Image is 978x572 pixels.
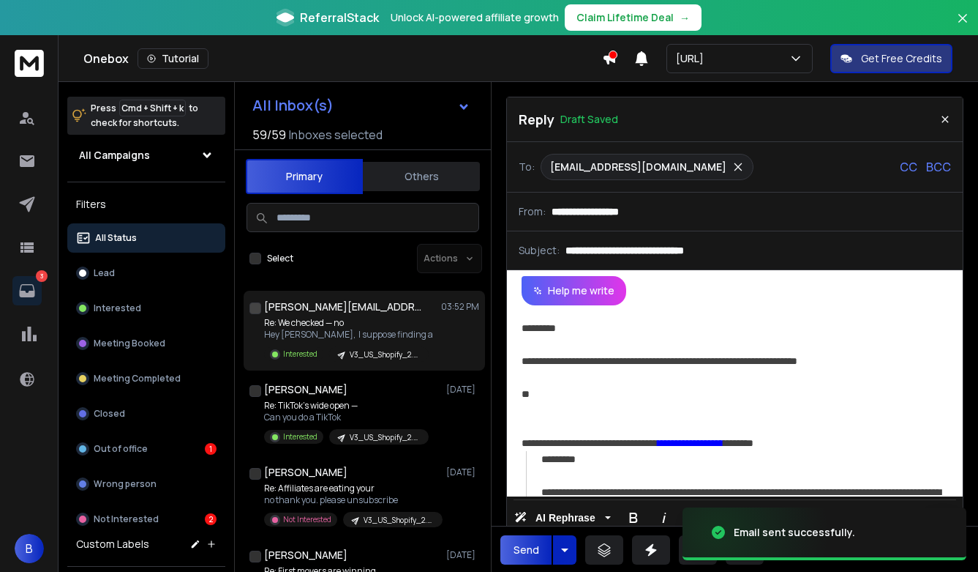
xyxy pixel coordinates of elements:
[264,300,425,314] h1: [PERSON_NAME][EMAIL_ADDRESS][DOMAIN_NAME]
[446,467,479,478] p: [DATE]
[95,232,137,244] p: All Status
[953,9,972,44] button: Close banner
[283,514,331,525] p: Not Interested
[246,159,363,194] button: Primary
[15,534,44,563] button: B
[391,10,559,25] p: Unlock AI-powered affiliate growth
[500,535,552,565] button: Send
[650,503,678,532] button: Italic (⌘I)
[94,302,141,314] p: Interested
[67,223,225,253] button: All Status
[264,494,440,506] p: no thank you. please unsubscribe
[350,432,420,443] p: V3_US_Shopify_2.5M-100M-CLEANED-D2C
[264,412,429,423] p: Can you do a TikTok
[76,537,149,551] h3: Custom Labels
[734,525,855,540] div: Email sent successfully.
[676,51,710,66] p: [URL]
[67,364,225,393] button: Meeting Completed
[565,4,701,31] button: Claim Lifetime Deal→
[67,399,225,428] button: Closed
[680,10,690,25] span: →
[264,483,440,494] p: Re: Affiliates are eating your
[12,276,42,305] a: 3
[363,160,480,193] button: Others
[79,148,150,163] h1: All Campaigns
[300,9,379,26] span: ReferralStack
[83,48,602,69] div: Onebox
[67,329,225,358] button: Meeting Booked
[94,513,159,525] p: Not Interested
[94,267,115,279] p: Lead
[350,349,420,360] p: V3_US_Shopify_2.5M-100M-CLEANED-D2C
[67,141,225,170] button: All Campaigns
[67,434,225,464] button: Out of office1
[900,158,917,176] p: CC
[264,465,347,480] h1: [PERSON_NAME]
[138,48,208,69] button: Tutorial
[267,253,293,264] label: Select
[94,408,125,420] p: Closed
[441,301,479,313] p: 03:52 PM
[264,317,433,329] p: Re: We checked — no
[519,160,535,174] p: To:
[252,98,334,113] h1: All Inbox(s)
[283,349,317,360] p: Interested
[241,91,482,120] button: All Inbox(s)
[522,276,626,305] button: Help me write
[519,243,560,258] p: Subject:
[550,160,726,174] p: [EMAIL_ADDRESS][DOMAIN_NAME]
[94,373,181,385] p: Meeting Completed
[91,101,198,130] p: Press to check for shortcuts.
[264,329,433,341] p: Hey [PERSON_NAME], I suppose finding a
[36,270,48,282] p: 3
[94,478,157,490] p: Wrong person
[67,505,225,534] button: Not Interested2
[264,548,347,562] h1: [PERSON_NAME]
[289,126,383,144] h3: Inboxes selected
[830,44,952,73] button: Get Free Credits
[205,443,217,455] div: 1
[519,204,546,219] p: From:
[926,158,951,176] p: BCC
[511,503,614,532] button: AI Rephrase
[519,109,554,130] p: Reply
[205,513,217,525] div: 2
[252,126,286,144] span: 59 / 59
[446,384,479,395] p: [DATE]
[67,469,225,499] button: Wrong person
[364,515,434,526] p: V3_US_Shopify_2.5M-100M-CLEANED-D2C
[620,503,647,532] button: Bold (⌘B)
[67,194,225,215] h3: Filters
[264,382,347,397] h1: [PERSON_NAME]
[533,512,598,524] span: AI Rephrase
[560,112,618,127] p: Draft Saved
[94,338,165,349] p: Meeting Booked
[446,549,479,561] p: [DATE]
[283,431,317,442] p: Interested
[264,400,429,412] p: Re: TikTok’s wide open —
[67,294,225,323] button: Interested
[67,259,225,288] button: Lead
[94,443,148,455] p: Out of office
[861,51,942,66] p: Get Free Credits
[119,100,186,116] span: Cmd + Shift + k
